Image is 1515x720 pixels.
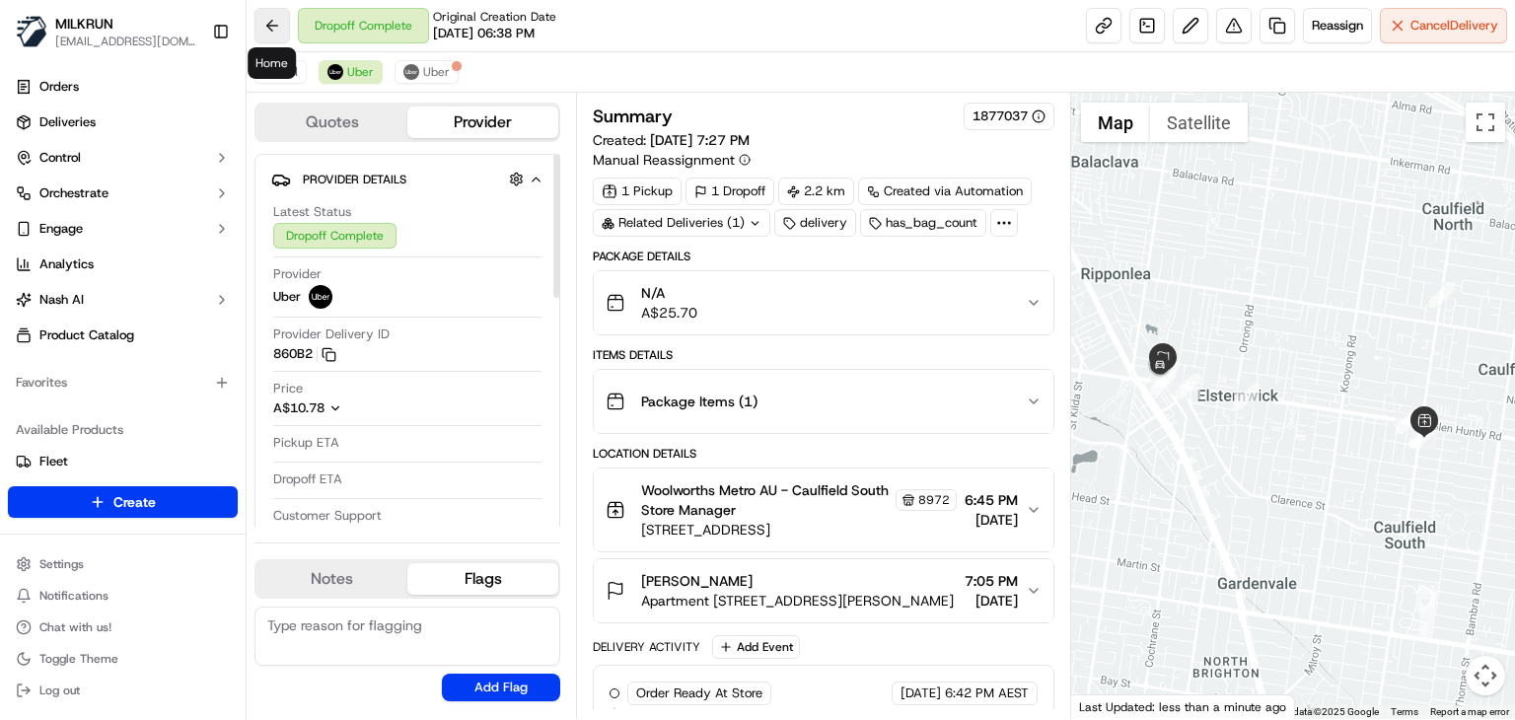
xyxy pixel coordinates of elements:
span: Uber [347,64,374,80]
span: Fleet [39,453,68,470]
span: Control [39,149,81,167]
button: Quotes [256,107,407,138]
span: Provider Details [303,172,406,187]
button: Control [8,142,238,174]
button: Map camera controls [1466,656,1505,695]
span: [DATE] [901,684,941,702]
img: Google [1076,693,1141,719]
button: Flags [407,563,558,595]
span: [DATE] 06:38 PM [433,25,535,42]
span: Engage [39,220,83,238]
div: 1 Dropoff [685,178,774,205]
button: [EMAIL_ADDRESS][DOMAIN_NAME] [55,34,196,49]
span: Notifications [39,588,108,604]
div: 5 [1234,384,1260,409]
span: 7:05 PM [965,571,1018,591]
span: Pickup ETA [273,434,339,452]
div: 3 [1411,423,1437,449]
button: Package Items (1) [594,370,1053,433]
div: Items Details [593,347,1054,363]
span: Nash AI [39,291,84,309]
span: Map data ©2025 Google [1271,706,1379,717]
span: Reassign [1312,17,1363,35]
div: Available Products [8,414,238,446]
div: 1 Pickup [593,178,682,205]
div: delivery [774,209,856,237]
div: Package Details [593,249,1054,264]
img: uber-new-logo.jpeg [327,64,343,80]
span: Created: [593,130,750,150]
span: Uber [273,288,301,306]
span: Apartment [STREET_ADDRESS][PERSON_NAME] [641,591,954,611]
span: Deliveries [39,113,96,131]
span: Log out [39,683,80,698]
button: Settings [8,550,238,578]
div: Delivery Activity [593,639,700,655]
button: Notes [256,563,407,595]
button: MILKRUN [55,14,113,34]
span: A$10.78 [273,399,325,416]
span: Order Ready At Store [636,684,762,702]
a: Terms (opens in new tab) [1391,706,1418,717]
div: 6 [1175,374,1200,399]
span: [STREET_ADDRESS] [641,520,957,540]
button: Provider [407,107,558,138]
span: Price [273,380,303,397]
button: Show satellite imagery [1150,103,1248,142]
span: Latest Status [273,203,351,221]
span: [DATE] [965,591,1018,611]
img: uber-new-logo.jpeg [309,285,332,309]
span: Provider [273,265,322,283]
span: Settings [39,556,84,572]
div: 8 [1150,370,1176,396]
button: Engage [8,213,238,245]
button: CancelDelivery [1380,8,1507,43]
button: Provider Details [271,163,543,195]
a: Open this area in Google Maps (opens a new window) [1076,693,1141,719]
span: N/A [641,283,697,303]
div: Last Updated: less than a minute ago [1071,694,1295,719]
span: Package Items ( 1 ) [641,392,757,411]
button: MILKRUNMILKRUN[EMAIL_ADDRESS][DOMAIN_NAME] [8,8,204,55]
div: Home [248,47,296,79]
button: 860B2 [273,345,336,363]
button: Uber [395,60,459,84]
span: Cancel Delivery [1410,17,1498,35]
span: Create [113,492,156,512]
div: Location Details [593,446,1054,462]
div: has_bag_count [860,209,986,237]
div: 2 [1408,422,1434,448]
button: Orchestrate [8,178,238,209]
img: MILKRUN [16,16,47,47]
span: Uber [423,64,450,80]
div: 7 [1153,362,1179,388]
div: 1 [1429,282,1455,308]
button: 1877037 [973,108,1046,125]
a: Analytics [8,249,238,280]
div: Related Deliveries (1) [593,209,770,237]
button: Fleet [8,446,238,477]
button: Uber [319,60,383,84]
a: Report a map error [1430,706,1509,717]
span: Customer Support [273,507,382,525]
button: Woolworths Metro AU - Caulfield South Store Manager8972[STREET_ADDRESS]6:45 PM[DATE] [594,468,1053,551]
div: Favorites [8,367,238,398]
span: Original Creation Date [433,9,556,25]
span: Chat with us! [39,619,111,635]
div: 2.2 km [778,178,854,205]
span: 6:45 PM [965,490,1018,510]
a: Orders [8,71,238,103]
span: 6:42 PM AEST [945,684,1029,702]
button: [PERSON_NAME]Apartment [STREET_ADDRESS][PERSON_NAME]7:05 PM[DATE] [594,559,1053,622]
span: Orchestrate [39,184,108,202]
span: 8972 [918,492,950,508]
button: Manual Reassignment [593,150,751,170]
span: A$25.70 [641,303,697,323]
a: Deliveries [8,107,238,138]
img: uber-new-logo.jpeg [403,64,419,80]
button: A$10.78 [273,399,447,417]
div: 4 [1396,408,1421,434]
